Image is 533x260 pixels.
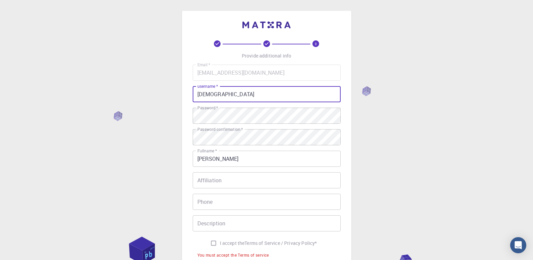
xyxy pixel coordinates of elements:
[510,237,526,253] div: Open Intercom Messenger
[197,252,269,259] div: You must accept the Terms of service
[315,41,317,46] text: 3
[197,83,218,89] label: username
[220,240,245,247] span: I accept the
[242,52,291,59] p: Provide additional info
[197,62,210,68] label: Email
[244,240,317,247] a: Terms of Service / Privacy Policy*
[197,126,243,132] label: Password confirmation
[197,105,218,111] label: Password
[197,148,217,154] label: Fullname
[244,240,317,247] p: Terms of Service / Privacy Policy *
